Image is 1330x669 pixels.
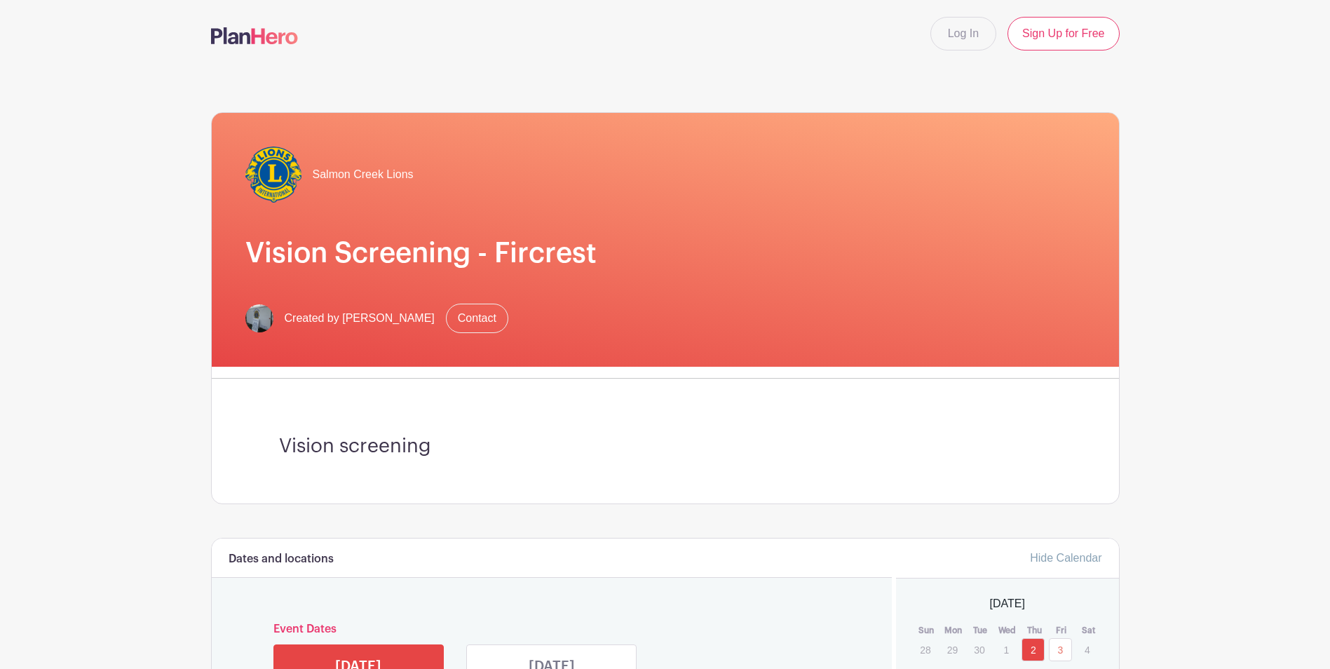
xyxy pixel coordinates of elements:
[941,639,964,661] p: 29
[1021,623,1048,637] th: Thu
[940,623,968,637] th: Mon
[967,623,994,637] th: Tue
[1030,552,1101,564] a: Hide Calendar
[262,623,842,636] h6: Event Dates
[285,310,435,327] span: Created by [PERSON_NAME]
[1049,638,1072,661] a: 3
[995,639,1018,661] p: 1
[245,147,301,203] img: lionlogo400-e1522268415706.png
[1048,623,1075,637] th: Fri
[994,623,1022,637] th: Wed
[229,553,334,566] h6: Dates and locations
[446,304,508,333] a: Contact
[1075,639,1099,661] p: 4
[968,639,991,661] p: 30
[279,435,1052,459] h3: Vision screening
[245,304,273,332] img: image(4).jpg
[930,17,996,50] a: Log In
[913,623,940,637] th: Sun
[990,595,1025,612] span: [DATE]
[1022,638,1045,661] a: 2
[1075,623,1102,637] th: Sat
[914,639,937,661] p: 28
[313,166,414,183] span: Salmon Creek Lions
[211,27,298,44] img: logo-507f7623f17ff9eddc593b1ce0a138ce2505c220e1c5a4e2b4648c50719b7d32.svg
[1007,17,1119,50] a: Sign Up for Free
[245,236,1085,270] h1: Vision Screening - Fircrest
